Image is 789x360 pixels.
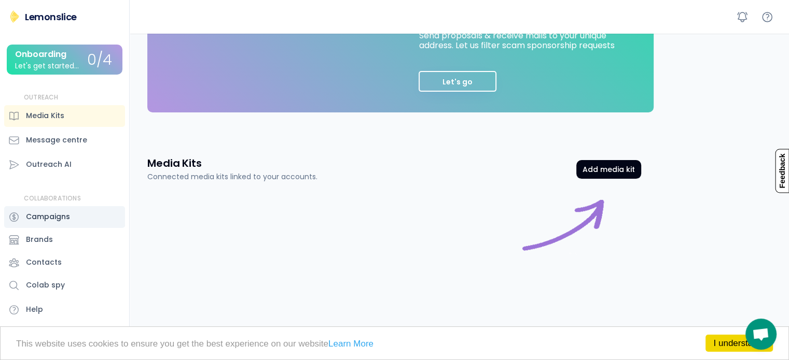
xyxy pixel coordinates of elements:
div: Lemonslice [25,10,77,23]
a: I understand! [705,335,773,352]
img: connect%20image%20purple.gif [517,195,610,288]
div: Connected media kits linked to your accounts. [147,171,317,182]
div: Message centre [26,135,87,146]
p: This website uses cookies to ensure you get the best experience on our website [16,339,773,348]
div: OUTREACH [24,93,59,102]
div: Onboarding [15,50,66,59]
div: Start here [517,195,610,288]
a: Learn More [328,339,373,349]
button: Add media kit [576,160,641,179]
h3: Media Kits [147,156,202,170]
div: Send proposals & receive mails to your unique address. Let us filter scam sponsorship requests [419,29,627,50]
div: Colab spy [26,280,65,291]
img: Lemonslice [8,10,21,23]
div: Outreach AI [26,159,72,170]
div: COLLABORATIONS [24,194,81,203]
div: Brands [26,234,53,245]
button: Let's go [419,71,496,92]
div: Let's get started... [15,62,79,70]
div: 0/4 [87,52,112,68]
div: Contacts [26,257,62,268]
div: Media Kits [26,110,64,121]
div: Campaigns [26,211,70,222]
a: Open chat [745,319,777,350]
div: Help [26,304,43,315]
